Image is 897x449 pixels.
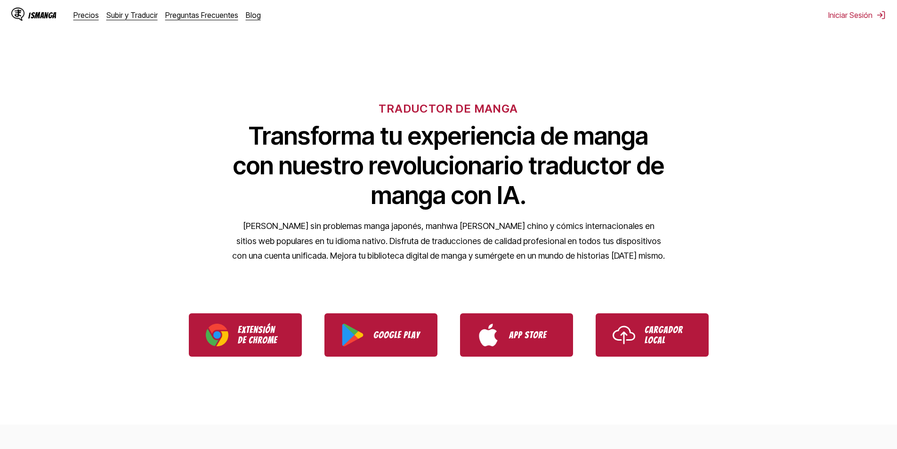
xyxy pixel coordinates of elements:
[876,10,886,20] img: Sign out
[11,8,73,23] a: IsManga LogoIsManga
[379,102,518,115] h6: TRADUCTOR DE MANGA
[238,325,285,345] p: Extensión de Chrome
[341,324,364,346] img: Google Play logo
[28,11,57,20] div: IsManga
[460,313,573,357] a: Download IsManga from App Store
[232,121,665,210] h1: Transforma tu experiencia de manga con nuestro revolucionario traductor de manga con IA.
[106,10,158,20] a: Subir y Traducir
[165,10,238,20] a: Preguntas Frecuentes
[373,330,420,340] p: Google Play
[206,324,228,346] img: Chrome logo
[324,313,437,357] a: Download IsManga from Google Play
[596,313,709,357] a: Use IsManga Local Uploader
[246,10,261,20] a: Blog
[645,325,692,345] p: Cargador Local
[11,8,24,21] img: IsManga Logo
[509,330,556,340] p: App Store
[232,219,665,263] p: [PERSON_NAME] sin problemas manga japonés, manhwa [PERSON_NAME] chino y cómics internacionales en...
[613,324,635,346] img: Upload icon
[189,313,302,357] a: Download IsManga Chrome Extension
[73,10,99,20] a: Precios
[828,10,886,20] button: Iniciar Sesión
[477,324,500,346] img: App Store logo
